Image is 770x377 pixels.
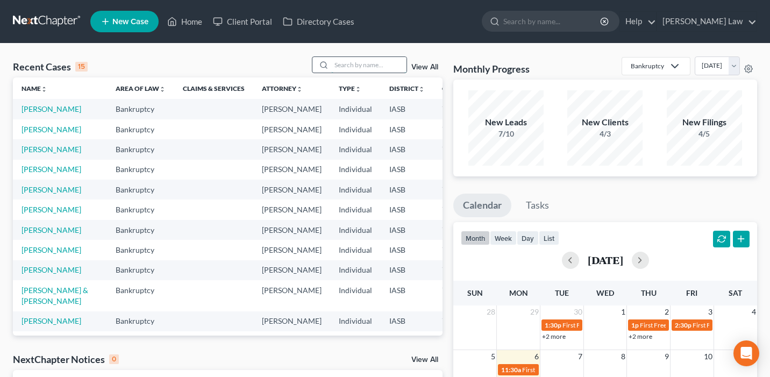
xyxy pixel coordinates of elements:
[107,280,174,311] td: Bankruptcy
[517,231,539,245] button: day
[707,305,714,318] span: 3
[433,280,487,311] td: 7
[277,12,360,31] a: Directory Cases
[490,231,517,245] button: week
[381,240,433,260] td: IASB
[751,305,757,318] span: 4
[729,288,742,297] span: Sat
[253,99,330,119] td: [PERSON_NAME]
[330,99,381,119] td: Individual
[453,62,530,75] h3: Monthly Progress
[381,139,433,159] td: IASB
[22,104,81,113] a: [PERSON_NAME]
[13,353,119,366] div: NextChapter Notices
[433,180,487,200] td: 7
[461,231,490,245] button: month
[686,288,697,297] span: Fri
[296,86,303,93] i: unfold_more
[453,194,511,217] a: Calendar
[567,129,643,139] div: 4/3
[433,119,487,139] td: 7
[433,331,487,351] td: 7
[522,366,730,374] span: First Free Consultation Invite for [PERSON_NAME][GEOGRAPHIC_DATA]
[330,180,381,200] td: Individual
[503,11,602,31] input: Search by name...
[442,84,479,93] a: Chapterunfold_more
[107,119,174,139] td: Bankruptcy
[389,84,425,93] a: Districtunfold_more
[381,331,433,351] td: IASB
[174,77,253,99] th: Claims & Services
[433,240,487,260] td: 7
[330,311,381,331] td: Individual
[631,321,639,329] span: 1p
[253,260,330,280] td: [PERSON_NAME]
[253,200,330,219] td: [PERSON_NAME]
[529,305,540,318] span: 29
[22,84,47,93] a: Nameunfold_more
[208,12,277,31] a: Client Portal
[22,165,81,174] a: [PERSON_NAME]
[22,185,81,194] a: [PERSON_NAME]
[657,12,757,31] a: [PERSON_NAME] Law
[539,231,559,245] button: list
[22,205,81,214] a: [PERSON_NAME]
[468,129,544,139] div: 7/10
[490,350,496,363] span: 5
[330,160,381,180] td: Individual
[253,160,330,180] td: [PERSON_NAME]
[107,260,174,280] td: Bankruptcy
[22,316,81,325] a: [PERSON_NAME]
[107,220,174,240] td: Bankruptcy
[330,260,381,280] td: Individual
[418,86,425,93] i: unfold_more
[41,86,47,93] i: unfold_more
[381,280,433,311] td: IASB
[411,63,438,71] a: View All
[433,160,487,180] td: 13
[22,265,81,274] a: [PERSON_NAME]
[596,288,614,297] span: Wed
[112,18,148,26] span: New Case
[330,280,381,311] td: Individual
[667,116,742,129] div: New Filings
[262,84,303,93] a: Attorneyunfold_more
[162,12,208,31] a: Home
[331,57,407,73] input: Search by name...
[667,129,742,139] div: 4/5
[253,180,330,200] td: [PERSON_NAME]
[545,321,561,329] span: 1:30p
[107,160,174,180] td: Bankruptcy
[253,280,330,311] td: [PERSON_NAME]
[330,240,381,260] td: Individual
[381,311,433,331] td: IASB
[339,84,361,93] a: Typeunfold_more
[253,220,330,240] td: [PERSON_NAME]
[109,354,119,364] div: 0
[620,350,626,363] span: 8
[664,305,670,318] span: 2
[381,260,433,280] td: IASB
[629,332,652,340] a: +2 more
[542,332,566,340] a: +2 more
[381,119,433,139] td: IASB
[253,331,330,351] td: [PERSON_NAME]
[253,119,330,139] td: [PERSON_NAME]
[355,86,361,93] i: unfold_more
[107,99,174,119] td: Bankruptcy
[509,288,528,297] span: Mon
[433,260,487,280] td: 7
[411,356,438,364] a: View All
[253,311,330,331] td: [PERSON_NAME]
[107,139,174,159] td: Bankruptcy
[486,305,496,318] span: 28
[381,180,433,200] td: IASB
[533,350,540,363] span: 6
[675,321,691,329] span: 2:30p
[733,340,759,366] div: Open Intercom Messenger
[381,220,433,240] td: IASB
[107,240,174,260] td: Bankruptcy
[577,350,583,363] span: 7
[253,240,330,260] td: [PERSON_NAME]
[468,116,544,129] div: New Leads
